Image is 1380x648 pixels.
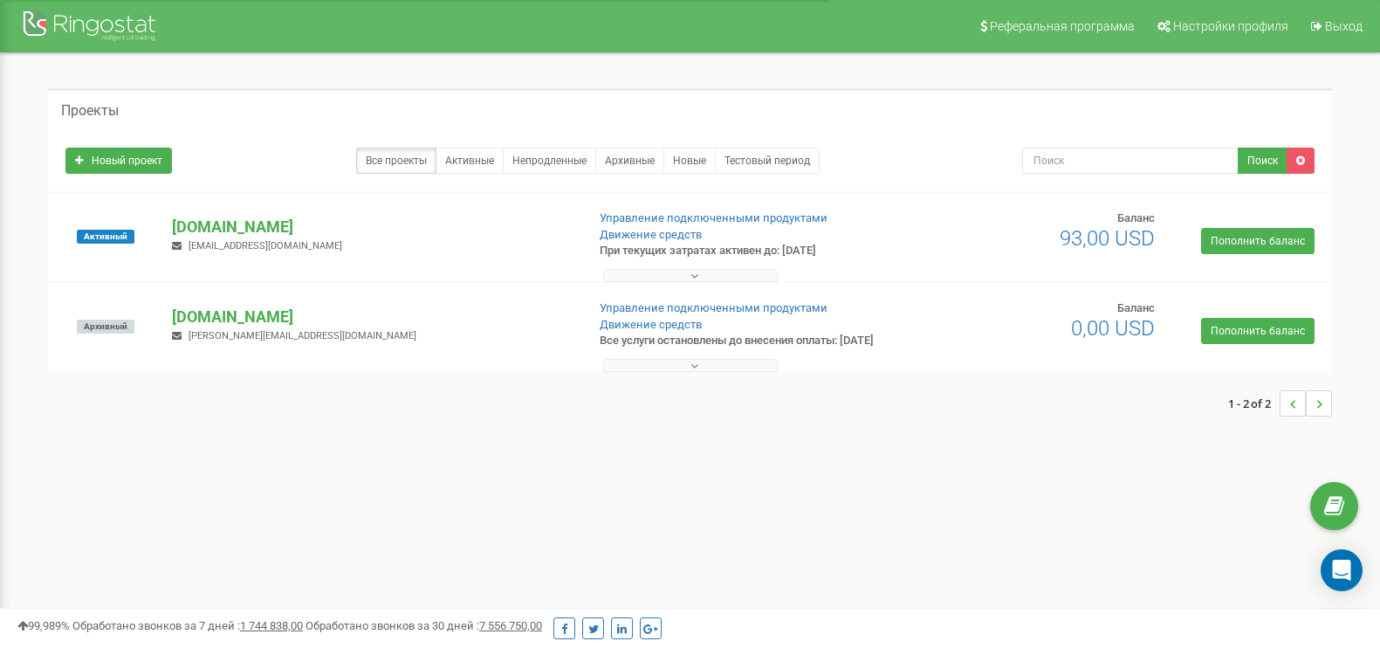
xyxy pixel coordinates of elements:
[600,228,702,241] a: Движение средств
[240,619,303,632] u: 1 744 838,00
[1228,390,1280,417] span: 1 - 2 of 2
[1325,19,1363,33] span: Выход
[503,148,596,174] a: Непродленные
[172,216,571,238] p: [DOMAIN_NAME]
[1173,19,1288,33] span: Настройки профиля
[72,619,303,632] span: Обработано звонков за 7 дней :
[1238,148,1287,174] button: Поиск
[306,619,542,632] span: Обработано звонков за 30 дней :
[663,148,716,174] a: Новые
[1201,228,1315,254] a: Пополнить баланс
[1071,316,1155,341] span: 0,00 USD
[479,619,542,632] u: 7 556 750,00
[1022,148,1239,174] input: Поиск
[1201,318,1315,344] a: Пополнить баланс
[189,330,416,341] span: [PERSON_NAME][EMAIL_ADDRESS][DOMAIN_NAME]
[1117,211,1155,224] span: Баланс
[600,211,827,224] a: Управление подключенными продуктами
[436,148,504,174] a: Активные
[990,19,1135,33] span: Реферальная программа
[77,320,134,334] span: Архивный
[1060,226,1155,251] span: 93,00 USD
[1117,301,1155,314] span: Баланс
[1228,373,1332,434] nav: ...
[715,148,820,174] a: Тестовый период
[600,301,827,314] a: Управление подключенными продуктами
[600,318,702,331] a: Движение средств
[77,230,134,244] span: Активный
[356,148,436,174] a: Все проекты
[1321,549,1363,591] div: Open Intercom Messenger
[189,240,342,252] span: [EMAIL_ADDRESS][DOMAIN_NAME]
[595,148,664,174] a: Архивные
[600,333,892,349] p: Все услуги остановлены до внесения оплаты: [DATE]
[65,148,172,174] a: Новый проект
[172,306,571,328] p: [DOMAIN_NAME]
[17,619,70,632] span: 99,989%
[61,103,119,119] h5: Проекты
[600,243,892,259] p: При текущих затратах активен до: [DATE]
